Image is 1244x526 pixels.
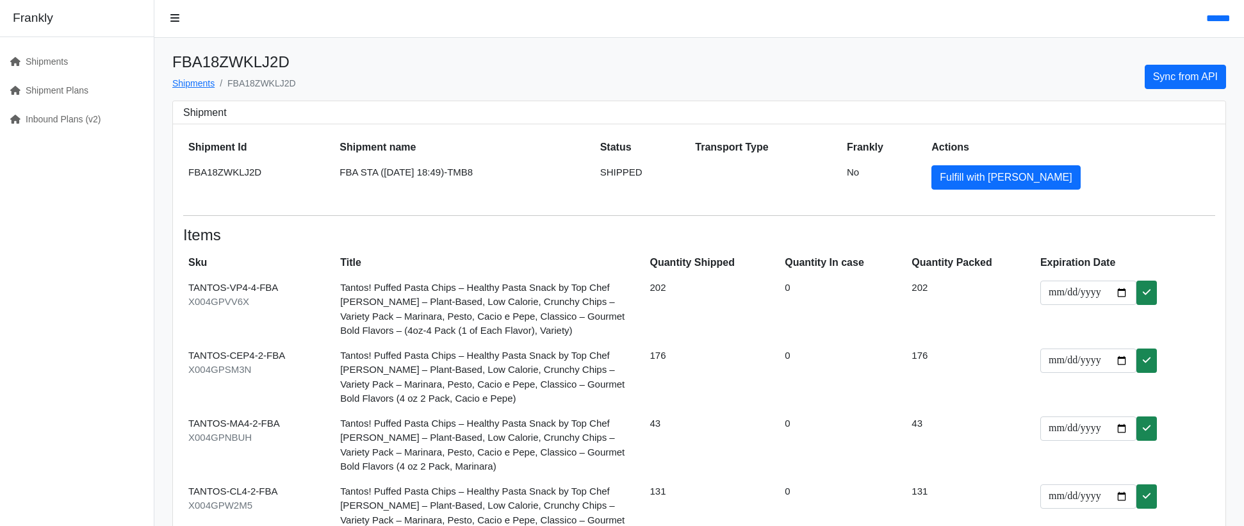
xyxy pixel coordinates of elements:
td: TANTOS-VP4-4-FBA [183,275,335,343]
td: 43 [906,411,1035,479]
th: Quantity In case [780,250,906,275]
td: 176 [906,343,1035,411]
td: 0 [780,275,906,343]
th: Status [595,135,691,160]
h1: FBA18ZWKLJ2D [172,53,296,72]
p: X004GPW2M5 [188,498,330,513]
td: Tantos! Puffed Pasta Chips – Healthy Pasta Snack by Top Chef [PERSON_NAME] – Plant-Based, Low Cal... [335,275,644,343]
td: No [842,160,926,195]
p: X004GPVV6X [188,295,330,309]
li: FBA18ZWKLJ2D [215,77,295,90]
th: Transport Type [690,135,842,160]
td: TANTOS-CEP4-2-FBA [183,343,335,411]
p: X004GPSM3N [188,363,330,377]
td: 43 [645,411,780,479]
td: FBA18ZWKLJ2D [183,160,334,195]
td: 0 [780,411,906,479]
a: Shipments [172,78,215,88]
th: Expiration Date [1035,250,1215,275]
button: Sync from API [1145,65,1226,89]
th: Sku [183,250,335,275]
td: 0 [780,343,906,411]
th: Shipment name [334,135,594,160]
th: Quantity Packed [906,250,1035,275]
th: Shipment Id [183,135,334,160]
td: Tantos! Puffed Pasta Chips – Healthy Pasta Snack by Top Chef [PERSON_NAME] – Plant-Based, Low Cal... [335,343,644,411]
th: Quantity Shipped [645,250,780,275]
h3: Shipment [183,106,1215,119]
td: SHIPPED [595,160,691,195]
h4: Items [183,226,1215,245]
td: Tantos! Puffed Pasta Chips – Healthy Pasta Snack by Top Chef [PERSON_NAME] – Plant-Based, Low Cal... [335,411,644,479]
th: Actions [926,135,1215,160]
td: 202 [906,275,1035,343]
th: Frankly [842,135,926,160]
td: TANTOS-MA4-2-FBA [183,411,335,479]
button: Fulfill with [PERSON_NAME] [931,165,1080,190]
td: FBA STA ([DATE] 18:49)-TMB8 [334,160,594,195]
p: X004GPNBUH [188,431,330,445]
td: 176 [645,343,780,411]
th: Title [335,250,644,275]
td: 202 [645,275,780,343]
